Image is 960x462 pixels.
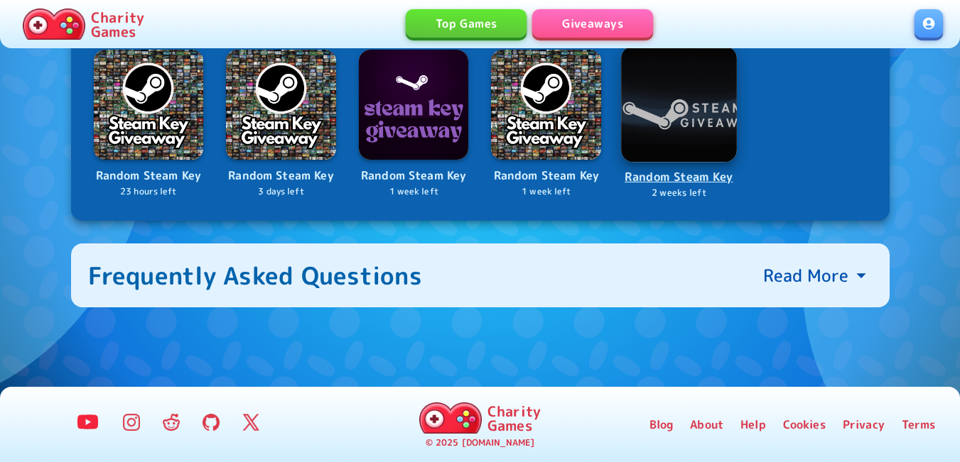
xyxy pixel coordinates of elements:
[123,414,140,431] img: Instagram Logo
[359,50,469,198] a: LogoRandom Steam Key1 week left
[17,6,150,43] a: Charity Games
[359,50,469,160] img: Logo
[203,414,220,431] img: GitHub Logo
[491,167,601,185] p: Random Steam Key
[843,416,885,433] a: Privacy
[163,414,180,431] img: Reddit Logo
[763,264,848,287] p: Read More
[690,416,723,433] a: About
[91,10,144,38] p: Charity Games
[491,50,601,160] img: Logo
[359,167,469,185] p: Random Steam Key
[23,9,85,40] img: Charity.Games
[621,46,737,162] img: Logo
[532,9,653,38] a: Giveaways
[491,185,601,199] p: 1 week left
[94,167,204,185] p: Random Steam Key
[226,50,336,198] a: LogoRandom Steam Key3 days left
[740,416,766,433] a: Help
[88,260,423,290] div: Frequently Asked Questions
[414,400,546,436] a: Charity Games
[622,48,735,200] a: LogoRandom Steam Key2 weeks left
[419,402,482,434] img: Charity.Games
[94,185,204,199] p: 23 hours left
[94,50,204,198] a: LogoRandom Steam Key23 hours left
[71,243,890,307] button: Frequently Asked QuestionsRead More
[491,50,601,198] a: LogoRandom Steam Key1 week left
[226,185,336,199] p: 3 days left
[622,167,735,187] p: Random Steam Key
[622,187,735,200] p: 2 weeks left
[406,9,527,38] a: Top Games
[242,414,259,431] img: Twitter Logo
[649,416,674,433] a: Blog
[226,167,336,185] p: Random Steam Key
[359,185,469,199] p: 1 week left
[94,50,204,160] img: Logo
[487,404,541,432] p: Charity Games
[226,50,336,160] img: Logo
[426,436,534,450] p: © 2025 [DOMAIN_NAME]
[902,416,936,433] a: Terms
[783,416,826,433] a: Cookies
